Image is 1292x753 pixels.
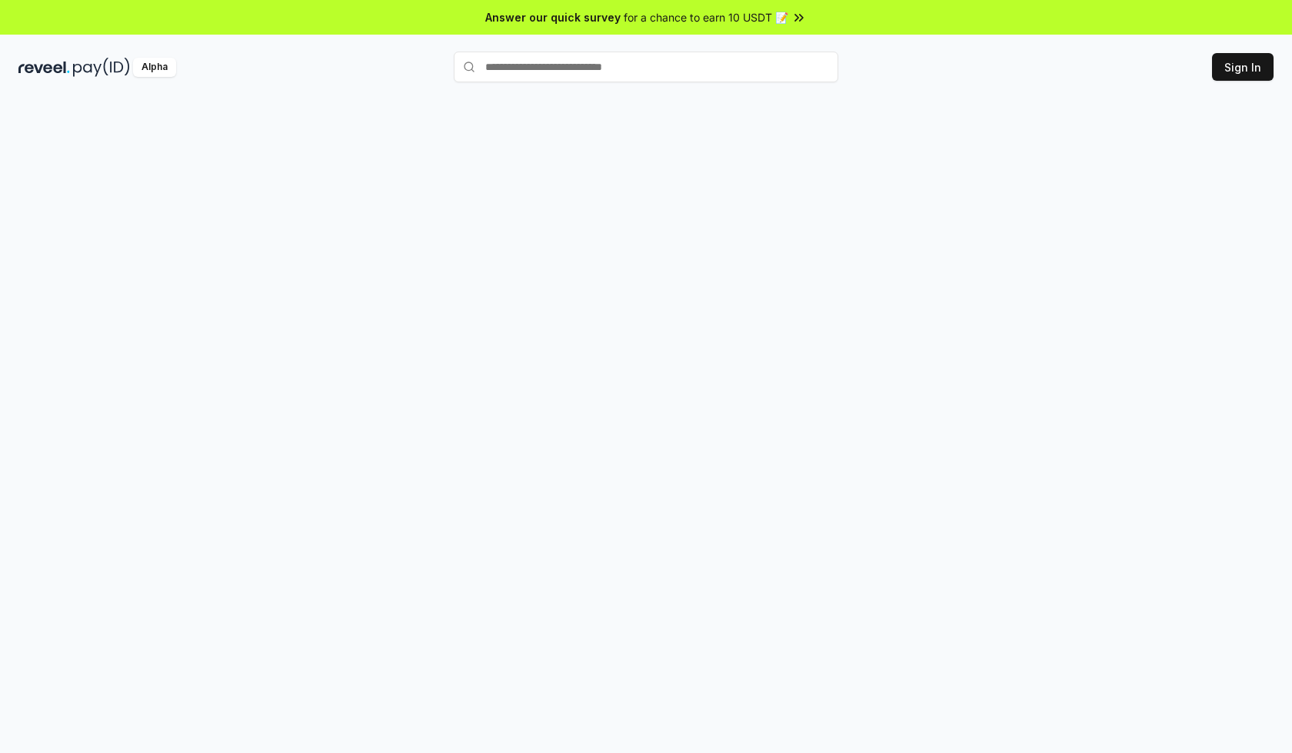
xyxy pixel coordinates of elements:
[1212,53,1274,81] button: Sign In
[73,58,130,77] img: pay_id
[133,58,176,77] div: Alpha
[485,9,621,25] span: Answer our quick survey
[624,9,788,25] span: for a chance to earn 10 USDT 📝
[18,58,70,77] img: reveel_dark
